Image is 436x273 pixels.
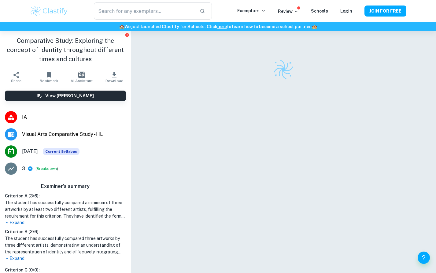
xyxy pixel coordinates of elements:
[5,235,126,255] h1: The student has successfully compared three artworks by three different artists, demonstrating an...
[40,79,58,83] span: Bookmark
[22,114,126,121] span: IA
[37,166,57,171] button: Breakdown
[43,148,79,155] span: Current Syllabus
[22,148,38,155] span: [DATE]
[65,69,98,86] button: AI Assistant
[340,9,352,13] a: Login
[119,24,124,29] span: 🏫
[78,72,85,78] img: AI Assistant
[45,92,94,99] h6: View [PERSON_NAME]
[5,193,126,199] h6: Criterion A [ 3 / 6 ]:
[11,79,21,83] span: Share
[5,255,126,262] p: Expand
[273,59,294,80] img: Clastify logo
[98,69,131,86] button: Download
[22,131,126,138] span: Visual Arts Comparative Study - HL
[364,6,406,17] button: JOIN FOR FREE
[237,7,266,14] p: Exemplars
[5,36,126,64] h1: Comparative Study: Exploring the concept of identity throughout different times and cultures
[5,228,126,235] h6: Criterion B [ 2 / 6 ]:
[217,24,227,29] a: here
[5,199,126,219] h1: The student has successfully compared a minimum of three artworks by at least two different artis...
[22,165,25,172] p: 3
[418,252,430,264] button: Help and Feedback
[2,183,128,190] h6: Examiner's summary
[105,79,124,83] span: Download
[71,79,93,83] span: AI Assistant
[35,166,58,172] span: ( )
[33,69,65,86] button: Bookmark
[94,2,195,20] input: Search for any exemplars...
[1,23,435,30] h6: We just launched Clastify for Schools. Click to learn how to become a school partner.
[278,8,299,15] p: Review
[5,91,126,101] button: View [PERSON_NAME]
[5,219,126,226] p: Expand
[43,148,79,155] div: This exemplar is based on the current syllabus. Feel free to refer to it for inspiration/ideas wh...
[311,9,328,13] a: Schools
[30,5,68,17] img: Clastify logo
[312,24,317,29] span: 🏫
[125,32,130,37] button: Report issue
